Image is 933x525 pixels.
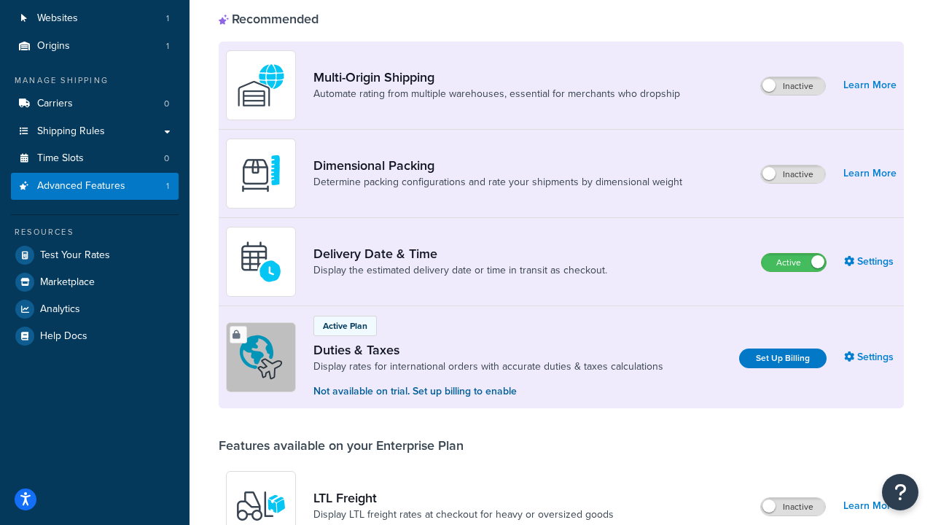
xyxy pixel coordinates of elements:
a: Display rates for international orders with accurate duties & taxes calculations [313,359,663,374]
img: WatD5o0RtDAAAAAElFTkSuQmCC [235,60,286,111]
a: Marketplace [11,269,179,295]
span: Advanced Features [37,180,125,192]
a: Dimensional Packing [313,157,682,174]
a: Analytics [11,296,179,322]
a: Automate rating from multiple warehouses, essential for merchants who dropship [313,87,680,101]
span: Shipping Rules [37,125,105,138]
li: Time Slots [11,145,179,172]
a: Help Docs [11,323,179,349]
span: 1 [166,180,169,192]
a: Settings [844,252,897,272]
span: Carriers [37,98,73,110]
a: Duties & Taxes [313,342,663,358]
a: Carriers0 [11,90,179,117]
label: Inactive [761,166,825,183]
span: Websites [37,12,78,25]
img: gfkeb5ejjkALwAAAABJRU5ErkJggg== [235,236,286,287]
a: Display LTL freight rates at checkout for heavy or oversized goods [313,507,614,522]
span: Help Docs [40,330,87,343]
div: Resources [11,226,179,238]
a: Multi-Origin Shipping [313,69,680,85]
a: Websites1 [11,5,179,32]
a: Learn More [843,163,897,184]
span: Time Slots [37,152,84,165]
button: Open Resource Center [882,474,918,510]
span: 0 [164,98,169,110]
a: Advanced Features1 [11,173,179,200]
div: Manage Shipping [11,74,179,87]
li: Carriers [11,90,179,117]
a: Set Up Billing [739,349,827,368]
div: Recommended [219,11,319,27]
a: Settings [844,347,897,367]
label: Active [762,254,826,271]
a: Test Your Rates [11,242,179,268]
span: 1 [166,12,169,25]
a: Determine packing configurations and rate your shipments by dimensional weight [313,175,682,190]
div: Features available on your Enterprise Plan [219,437,464,454]
img: DTVBYsAAAAAASUVORK5CYII= [235,148,286,199]
label: Inactive [761,498,825,516]
span: 0 [164,152,169,165]
a: Delivery Date & Time [313,246,607,262]
label: Inactive [761,77,825,95]
a: Learn More [843,496,897,516]
li: Websites [11,5,179,32]
span: Analytics [40,303,80,316]
a: LTL Freight [313,490,614,506]
span: 1 [166,40,169,52]
a: Shipping Rules [11,118,179,145]
a: Display the estimated delivery date or time in transit as checkout. [313,263,607,278]
a: Learn More [843,75,897,96]
li: Origins [11,33,179,60]
a: Origins1 [11,33,179,60]
li: Advanced Features [11,173,179,200]
span: Test Your Rates [40,249,110,262]
span: Origins [37,40,70,52]
p: Not available on trial. Set up billing to enable [313,384,663,400]
a: Time Slots0 [11,145,179,172]
span: Marketplace [40,276,95,289]
p: Active Plan [323,319,367,332]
